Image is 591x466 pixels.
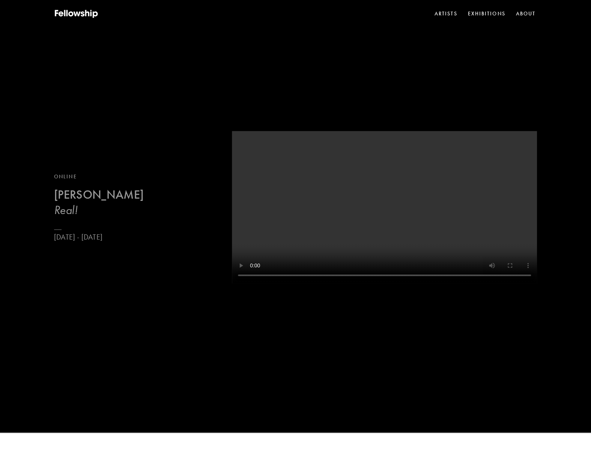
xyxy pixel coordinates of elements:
a: Artists [433,8,459,20]
a: Online[PERSON_NAME]Real![DATE] - [DATE] [54,173,144,242]
h3: Real! [54,202,144,217]
a: Exhibitions [466,8,507,20]
div: Online [54,173,144,181]
b: [PERSON_NAME] [54,187,144,202]
p: [DATE] - [DATE] [54,232,144,242]
a: About [514,8,537,20]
